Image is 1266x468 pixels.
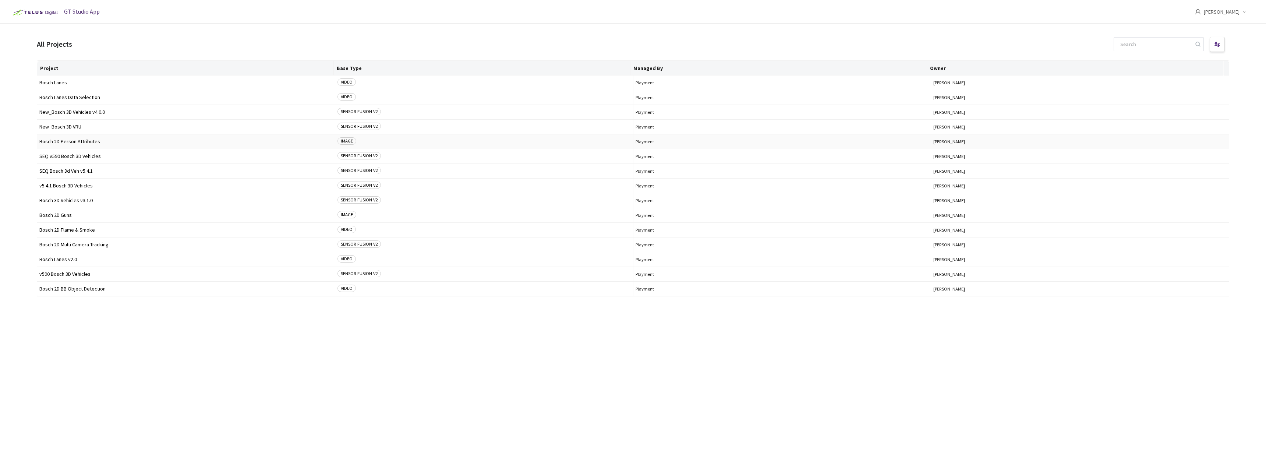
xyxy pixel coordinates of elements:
span: Playment [636,95,929,100]
span: Playment [636,139,929,144]
span: New_Bosch 3D VRU [39,124,333,130]
span: GT Studio App [64,8,100,15]
span: VIDEO [337,255,356,263]
div: All Projects [37,39,72,50]
button: [PERSON_NAME] [933,286,1227,292]
span: Playment [636,168,929,174]
button: [PERSON_NAME] [933,212,1227,218]
th: Owner [927,61,1224,75]
span: Playment [636,80,929,85]
button: [PERSON_NAME] [933,139,1227,144]
button: [PERSON_NAME] [933,198,1227,203]
th: Managed By [630,61,927,75]
span: SENSOR FUSION V2 [337,182,381,189]
span: user [1195,9,1201,15]
button: [PERSON_NAME] [933,242,1227,247]
th: Base Type [334,61,630,75]
button: [PERSON_NAME] [933,95,1227,100]
span: SEQ v590 Bosch 3D Vehicles [39,154,333,159]
span: Bosch 3D Vehicles v3.1.0 [39,198,333,203]
span: v590 Bosch 3D Vehicles [39,271,333,277]
span: Bosch 2D BB Object Detection [39,286,333,292]
span: v5.4.1 Bosch 3D Vehicles [39,183,333,189]
button: [PERSON_NAME] [933,168,1227,174]
span: SENSOR FUSION V2 [337,240,381,248]
span: Bosch 2D Guns [39,212,333,218]
span: VIDEO [337,285,356,292]
input: Search [1116,38,1194,51]
span: Playment [636,286,929,292]
span: SENSOR FUSION V2 [337,152,381,159]
span: Playment [636,183,929,189]
span: SENSOR FUSION V2 [337,123,381,130]
span: down [1242,10,1246,14]
span: Bosch Lanes Data Selection [39,95,333,100]
span: Bosch Lanes [39,80,333,85]
span: Playment [636,198,929,203]
span: Playment [636,271,929,277]
span: Playment [636,227,929,233]
span: SENSOR FUSION V2 [337,270,381,277]
span: Playment [636,124,929,130]
span: Bosch Lanes v2.0 [39,257,333,262]
span: Playment [636,257,929,262]
button: [PERSON_NAME] [933,183,1227,189]
span: VIDEO [337,78,356,86]
button: [PERSON_NAME] [933,271,1227,277]
span: Playment [636,212,929,218]
button: [PERSON_NAME] [933,257,1227,262]
span: SEQ Bosch 3d Veh v5.4.1 [39,168,333,174]
button: [PERSON_NAME] [933,227,1227,233]
span: IMAGE [337,137,356,145]
span: Playment [636,242,929,247]
span: SENSOR FUSION V2 [337,167,381,174]
button: [PERSON_NAME] [933,80,1227,85]
span: Bosch 2D Multi Camera Tracking [39,242,333,247]
img: Telus [9,7,60,18]
span: IMAGE [337,211,356,218]
span: VIDEO [337,226,356,233]
button: [PERSON_NAME] [933,109,1227,115]
span: SENSOR FUSION V2 [337,108,381,115]
span: Playment [636,154,929,159]
button: [PERSON_NAME] [933,124,1227,130]
span: SENSOR FUSION V2 [337,196,381,204]
span: Bosch 2D Flame & Smoke [39,227,333,233]
button: [PERSON_NAME] [933,154,1227,159]
span: VIDEO [337,93,356,101]
th: Project [37,61,334,75]
span: New_Bosch 3D Vehicles v4.0.0 [39,109,333,115]
span: Bosch 2D Person Attributes [39,139,333,144]
span: Playment [636,109,929,115]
